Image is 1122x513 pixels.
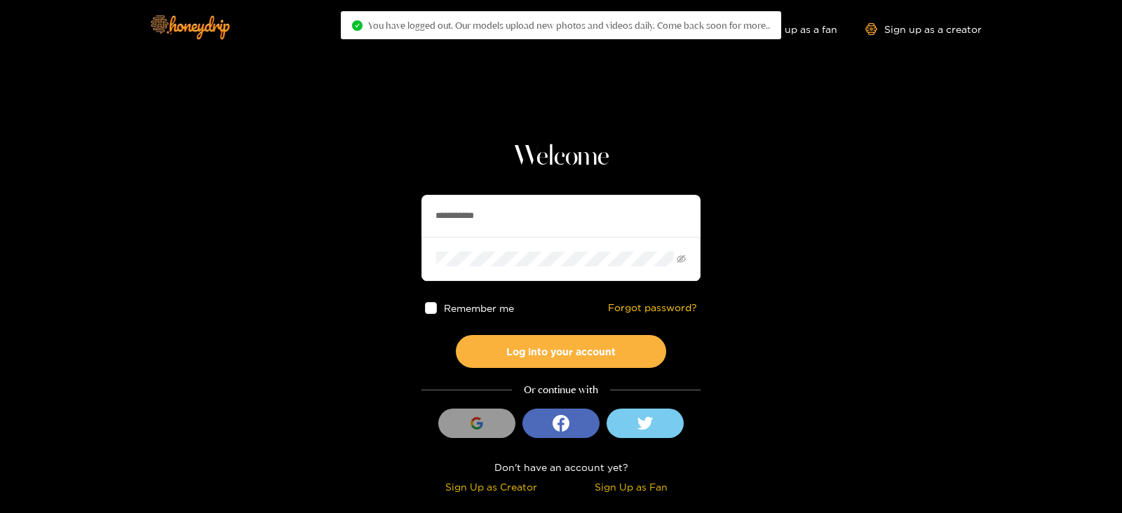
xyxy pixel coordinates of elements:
a: Sign up as a creator [865,23,982,35]
h1: Welcome [421,140,701,174]
span: eye-invisible [677,254,686,264]
span: You have logged out. Our models upload new photos and videos daily. Come back soon for more.. [368,20,770,31]
div: Sign Up as Creator [425,479,557,495]
div: Don't have an account yet? [421,459,701,475]
span: check-circle [352,20,363,31]
button: Log into your account [456,335,666,368]
span: Remember me [444,303,514,313]
a: Forgot password? [608,302,697,314]
div: Or continue with [421,382,701,398]
a: Sign up as a fan [741,23,837,35]
div: Sign Up as Fan [565,479,697,495]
